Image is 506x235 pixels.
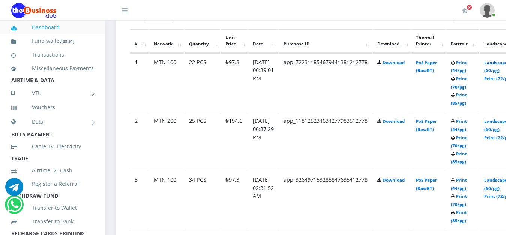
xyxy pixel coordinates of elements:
td: app_722311854679441381212778 [279,53,372,111]
a: Airtime -2- Cash [11,162,94,179]
a: Print (44/pg) [451,60,467,74]
td: MTN 100 [149,171,184,229]
a: Print (85/pg) [451,151,467,165]
td: [DATE] 06:37:29 PM [248,112,278,170]
td: 2 [130,112,149,170]
a: Fund wallet[23.51] [11,32,94,50]
th: Unit Price: activate to sort column ascending [221,29,248,53]
img: User [480,3,495,18]
th: Thermal Printer: activate to sort column ascending [411,29,446,53]
a: Transfer to Bank [11,213,94,230]
td: ₦97.3 [221,53,248,111]
th: Download: activate to sort column ascending [373,29,411,53]
td: MTN 100 [149,53,184,111]
td: MTN 200 [149,112,184,170]
th: Portrait: activate to sort column ascending [446,29,479,53]
td: 1 [130,53,149,111]
a: Print (70/pg) [451,135,467,149]
td: app_326497153285847635412778 [279,171,372,229]
span: Activate Your Membership [467,5,472,10]
a: Register a Referral [11,175,94,193]
a: PoS Paper (RawBT) [416,118,437,132]
a: Data [11,112,94,131]
a: PoS Paper (RawBT) [416,177,437,191]
a: PoS Paper (RawBT) [416,60,437,74]
td: [DATE] 06:39:01 PM [248,53,278,111]
a: Download [383,177,405,183]
th: Quantity: activate to sort column ascending [185,29,220,53]
a: Print (44/pg) [451,177,467,191]
a: Print (85/pg) [451,92,467,106]
td: ₦97.3 [221,171,248,229]
td: 34 PCS [185,171,220,229]
a: Cable TV, Electricity [11,138,94,155]
a: Transfer to Wallet [11,199,94,217]
small: [ ] [61,38,74,44]
img: Logo [11,3,56,18]
a: Chat for support [5,184,23,196]
a: Transactions [11,46,94,63]
a: Download [383,118,405,124]
td: 25 PCS [185,112,220,170]
th: #: activate to sort column descending [130,29,149,53]
a: VTU [11,84,94,102]
a: Download [383,60,405,65]
td: [DATE] 02:31:52 AM [248,171,278,229]
td: 22 PCS [185,53,220,111]
td: 3 [130,171,149,229]
th: Date: activate to sort column ascending [248,29,278,53]
a: Chat for support [7,201,22,214]
b: 23.51 [63,38,73,44]
td: app_118125234634277983512778 [279,112,372,170]
a: Dashboard [11,19,94,36]
a: Print (44/pg) [451,118,467,132]
td: ₦194.6 [221,112,248,170]
i: Activate Your Membership [462,8,468,14]
a: Print (85/pg) [451,209,467,223]
a: Print (70/pg) [451,193,467,207]
a: Miscellaneous Payments [11,60,94,77]
th: Network: activate to sort column ascending [149,29,184,53]
a: Print (70/pg) [451,76,467,90]
a: Vouchers [11,99,94,116]
th: Purchase ID: activate to sort column ascending [279,29,372,53]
